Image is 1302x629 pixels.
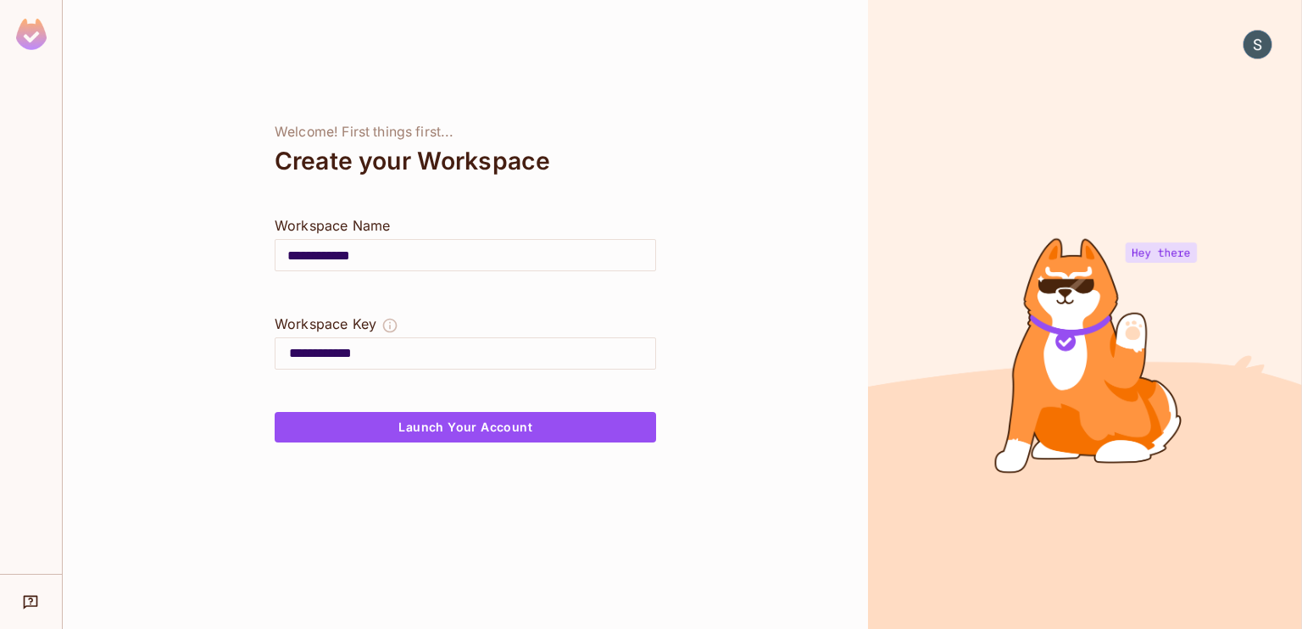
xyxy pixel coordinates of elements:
[275,314,376,334] div: Workspace Key
[1244,31,1271,58] img: Santiago Sabbioni
[12,585,50,619] div: Help & Updates
[275,215,656,236] div: Workspace Name
[275,412,656,443] button: Launch Your Account
[16,19,47,50] img: SReyMgAAAABJRU5ErkJggg==
[381,314,398,337] button: The Workspace Key is unique, and serves as the identifier of your workspace.
[275,124,656,141] div: Welcome! First things first...
[275,141,656,181] div: Create your Workspace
